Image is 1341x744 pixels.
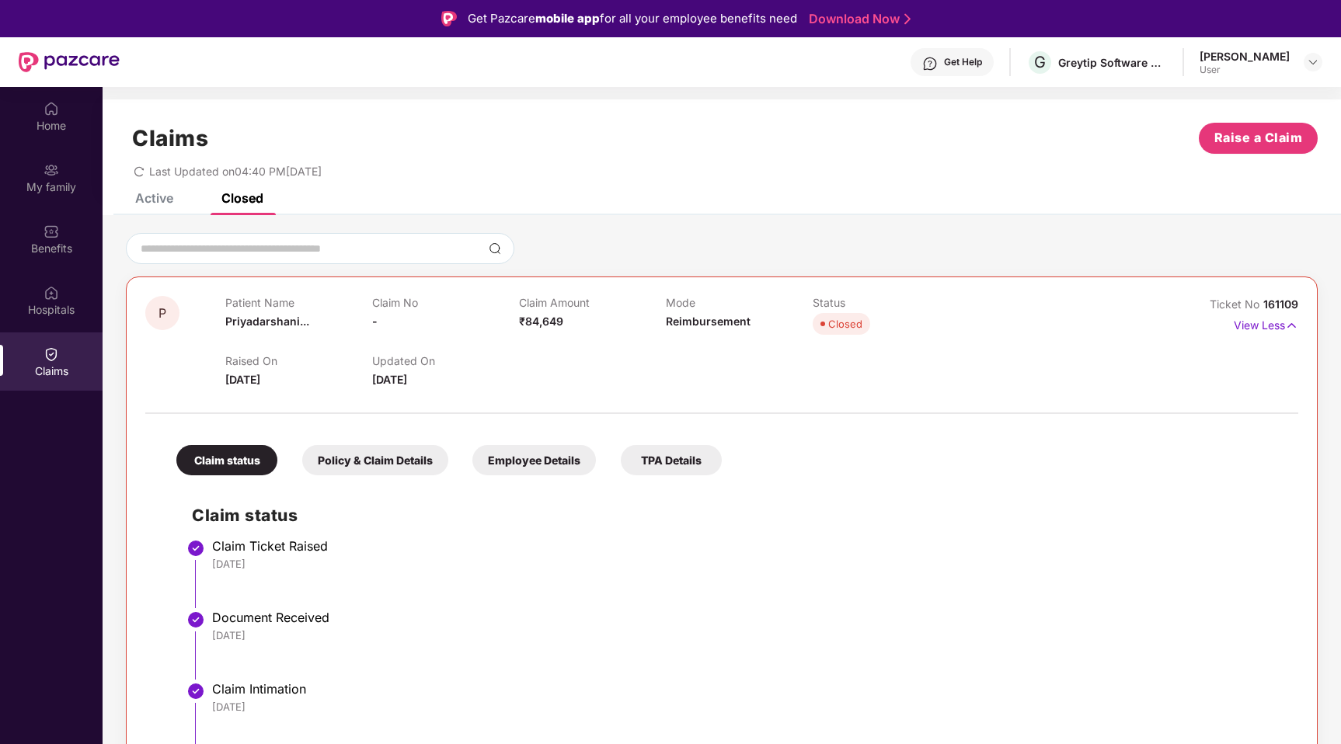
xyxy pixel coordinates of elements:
[468,9,797,28] div: Get Pazcare for all your employee benefits need
[135,190,173,206] div: Active
[441,11,457,26] img: Logo
[1058,55,1167,70] div: Greytip Software Private Limited
[44,346,59,362] img: svg+xml;base64,PHN2ZyBpZD0iQ2xhaW0iIHhtbG5zPSJodHRwOi8vd3d3LnczLm9yZy8yMDAwL3N2ZyIgd2lkdGg9IjIwIi...
[1200,49,1290,64] div: [PERSON_NAME]
[489,242,501,255] img: svg+xml;base64,PHN2ZyBpZD0iU2VhcmNoLTMyeDMyIiB4bWxucz0iaHR0cDovL3d3dy53My5vcmcvMjAwMC9zdmciIHdpZH...
[813,296,960,309] p: Status
[809,11,906,27] a: Download Now
[212,538,1283,554] div: Claim Ticket Raised
[1034,53,1046,71] span: G
[1200,64,1290,76] div: User
[666,296,813,309] p: Mode
[666,315,751,328] span: Reimbursement
[158,307,166,320] span: P
[519,296,666,309] p: Claim Amount
[372,354,519,367] p: Updated On
[44,224,59,239] img: svg+xml;base64,PHN2ZyBpZD0iQmVuZWZpdHMiIHhtbG5zPSJodHRwOi8vd3d3LnczLm9yZy8yMDAwL3N2ZyIgd2lkdGg9Ij...
[621,445,722,475] div: TPA Details
[1285,317,1298,334] img: svg+xml;base64,PHN2ZyB4bWxucz0iaHR0cDovL3d3dy53My5vcmcvMjAwMC9zdmciIHdpZHRoPSIxNyIgaGVpZ2h0PSIxNy...
[372,373,407,386] span: [DATE]
[535,11,600,26] strong: mobile app
[212,681,1283,697] div: Claim Intimation
[132,125,208,151] h1: Claims
[225,373,260,386] span: [DATE]
[1263,297,1298,311] span: 161109
[1307,56,1319,68] img: svg+xml;base64,PHN2ZyBpZD0iRHJvcGRvd24tMzJ4MzIiIHhtbG5zPSJodHRwOi8vd3d3LnczLm9yZy8yMDAwL3N2ZyIgd2...
[1234,313,1298,334] p: View Less
[149,165,322,178] span: Last Updated on 04:40 PM[DATE]
[828,316,862,332] div: Closed
[186,539,205,558] img: svg+xml;base64,PHN2ZyBpZD0iU3RlcC1Eb25lLTMyeDMyIiB4bWxucz0iaHR0cDovL3d3dy53My5vcmcvMjAwMC9zdmciIH...
[186,682,205,701] img: svg+xml;base64,PHN2ZyBpZD0iU3RlcC1Eb25lLTMyeDMyIiB4bWxucz0iaHR0cDovL3d3dy53My5vcmcvMjAwMC9zdmciIH...
[904,11,911,27] img: Stroke
[372,315,378,328] span: -
[212,700,1283,714] div: [DATE]
[225,296,372,309] p: Patient Name
[44,285,59,301] img: svg+xml;base64,PHN2ZyBpZD0iSG9zcGl0YWxzIiB4bWxucz0iaHR0cDovL3d3dy53My5vcmcvMjAwMC9zdmciIHdpZHRoPS...
[192,502,1283,528] h2: Claim status
[1214,128,1303,148] span: Raise a Claim
[922,56,938,71] img: svg+xml;base64,PHN2ZyBpZD0iSGVscC0zMngzMiIgeG1sbnM9Imh0dHA6Ly93d3cudzMub3JnLzIwMDAvc3ZnIiB3aWR0aD...
[212,610,1283,625] div: Document Received
[221,190,263,206] div: Closed
[1210,297,1263,311] span: Ticket No
[134,165,145,178] span: redo
[44,162,59,178] img: svg+xml;base64,PHN2ZyB3aWR0aD0iMjAiIGhlaWdodD0iMjAiIHZpZXdCb3g9IjAgMCAyMCAyMCIgZmlsbD0ibm9uZSIgeG...
[44,101,59,116] img: svg+xml;base64,PHN2ZyBpZD0iSG9tZSIgeG1sbnM9Imh0dHA6Ly93d3cudzMub3JnLzIwMDAvc3ZnIiB3aWR0aD0iMjAiIG...
[1199,123,1318,154] button: Raise a Claim
[212,557,1283,571] div: [DATE]
[472,445,596,475] div: Employee Details
[519,315,563,328] span: ₹84,649
[176,445,277,475] div: Claim status
[19,52,120,72] img: New Pazcare Logo
[302,445,448,475] div: Policy & Claim Details
[186,610,205,629] img: svg+xml;base64,PHN2ZyBpZD0iU3RlcC1Eb25lLTMyeDMyIiB4bWxucz0iaHR0cDovL3d3dy53My5vcmcvMjAwMC9zdmciIH...
[225,354,372,367] p: Raised On
[212,628,1283,642] div: [DATE]
[372,296,519,309] p: Claim No
[944,56,982,68] div: Get Help
[225,315,309,328] span: Priyadarshani...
